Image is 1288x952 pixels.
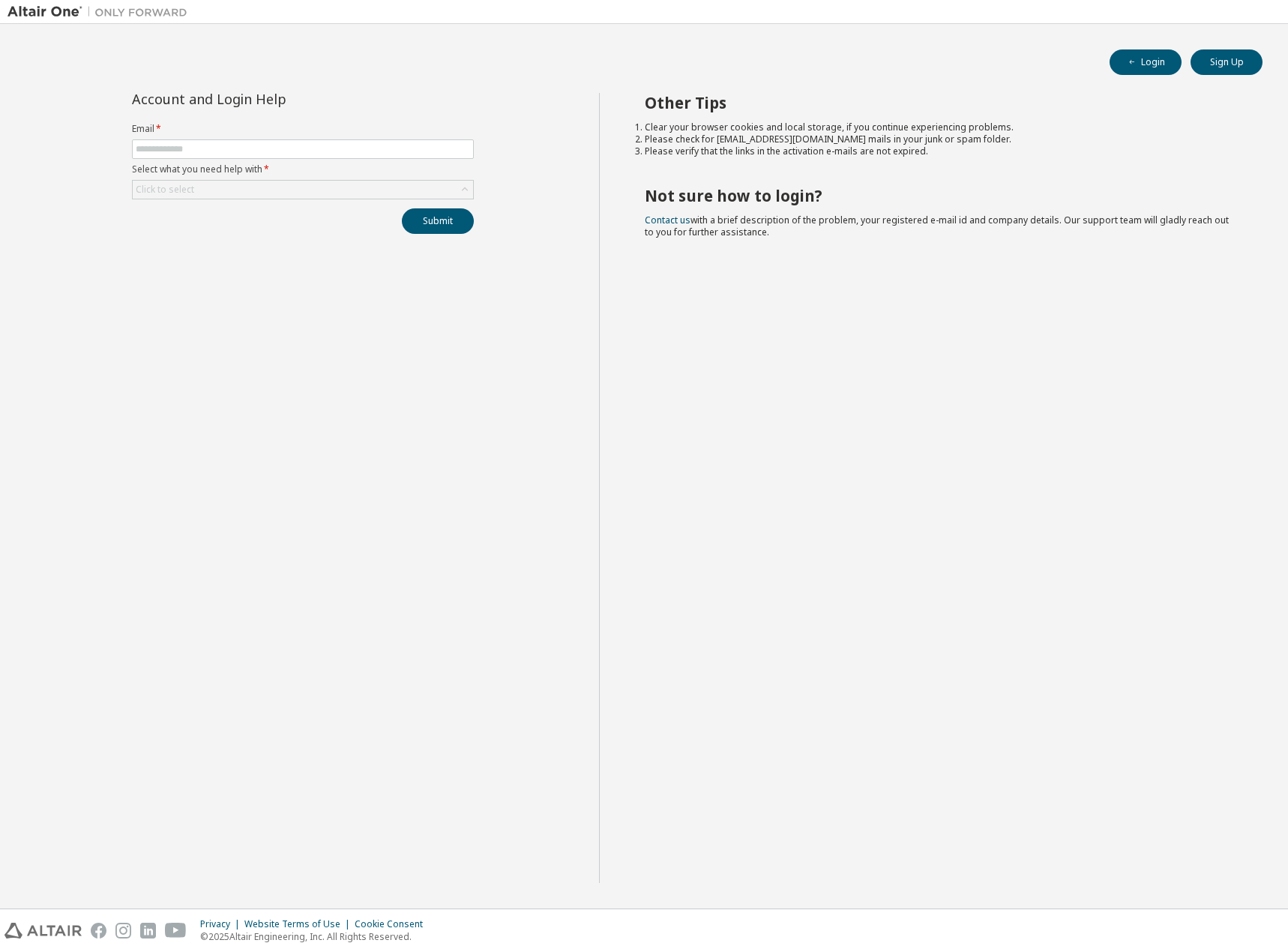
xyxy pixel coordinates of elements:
[200,918,244,930] div: Privacy
[402,208,474,234] button: Submit
[132,123,474,135] label: Email
[645,93,1236,112] h2: Other Tips
[645,133,1236,145] li: Please check for [EMAIL_ADDRESS][DOMAIN_NAME] mails in your junk or spam folder.
[244,918,355,930] div: Website Terms of Use
[132,163,474,175] label: Select what you need help with
[132,93,406,105] div: Account and Login Help
[355,918,432,930] div: Cookie Consent
[645,145,1236,157] li: Please verify that the links in the activation e-mails are not expired.
[140,923,156,939] img: linkedin.svg
[91,923,106,939] img: facebook.svg
[165,923,187,939] img: youtube.svg
[133,181,473,199] div: Click to select
[645,121,1236,133] li: Clear your browser cookies and local storage, if you continue experiencing problems.
[136,184,194,196] div: Click to select
[4,923,82,939] img: altair_logo.svg
[200,930,432,943] p: © 2025 Altair Engineering, Inc. All Rights Reserved.
[645,214,1229,238] span: with a brief description of the problem, your registered e-mail id and company details. Our suppo...
[115,923,131,939] img: instagram.svg
[645,186,1236,205] h2: Not sure how to login?
[645,214,690,226] a: Contact us
[1110,49,1182,75] button: Login
[7,4,195,19] img: Altair One
[1191,49,1263,75] button: Sign Up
